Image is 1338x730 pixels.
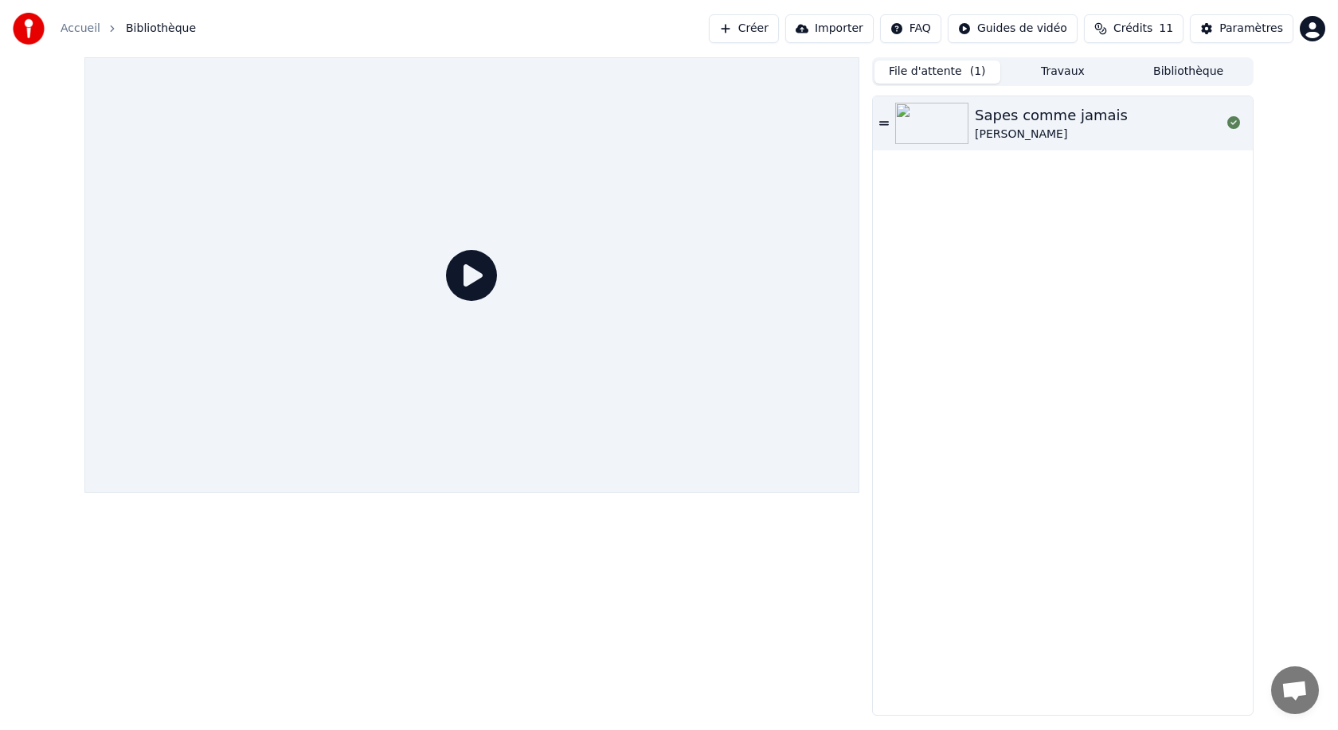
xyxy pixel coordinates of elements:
nav: breadcrumb [61,21,196,37]
button: File d'attente [874,61,1000,84]
button: Guides de vidéo [948,14,1078,43]
button: Importer [785,14,874,43]
div: Sapes comme jamais [975,104,1128,127]
div: Paramètres [1219,21,1283,37]
div: [PERSON_NAME] [975,127,1128,142]
button: Bibliothèque [1125,61,1251,84]
button: FAQ [880,14,941,43]
div: Ouvrir le chat [1271,666,1319,714]
button: Paramètres [1190,14,1293,43]
button: Crédits11 [1084,14,1183,43]
span: 11 [1159,21,1173,37]
a: Accueil [61,21,100,37]
img: youka [13,13,45,45]
span: Bibliothèque [126,21,196,37]
button: Créer [709,14,779,43]
span: ( 1 ) [970,64,986,80]
span: Crédits [1113,21,1152,37]
button: Travaux [1000,61,1126,84]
